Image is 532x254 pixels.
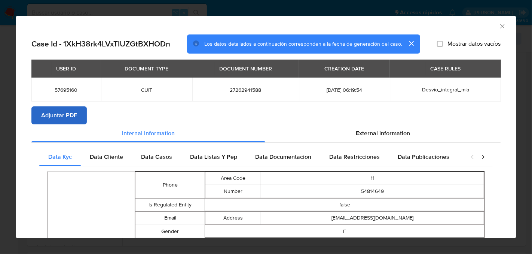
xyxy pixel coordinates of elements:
td: CUIT [261,238,484,251]
span: Adjuntar PDF [41,107,77,124]
div: USER ID [52,62,80,75]
td: Is Regulated Entity [135,198,205,211]
td: Email [135,211,205,225]
td: Type [205,238,261,251]
td: Gender [135,225,205,238]
span: Data Listas Y Pep [190,152,237,161]
div: CREATION DATE [320,62,369,75]
td: 11 [261,172,484,185]
td: [EMAIL_ADDRESS][DOMAIN_NAME] [261,211,484,224]
span: Internal information [122,129,175,137]
span: Data Kyc [48,152,72,161]
span: [DATE] 06:19:54 [308,87,381,93]
span: 57695160 [40,87,92,93]
div: Detailed internal info [39,148,463,166]
span: Los datos detallados a continuación corresponden a la fecha de generación del caso. [204,40,402,48]
div: closure-recommendation-modal [16,16,516,238]
span: Data Casos [141,152,172,161]
td: Number [205,185,261,198]
button: Cerrar ventana [499,22,505,29]
h2: Case Id - 1XkH38rk4LVxTlUZGtBXHODn [31,39,170,49]
span: Data Publicaciones [398,152,449,161]
td: 54814649 [261,185,484,198]
span: 27262941588 [201,87,290,93]
td: F [205,225,484,238]
div: CASE RULES [426,62,465,75]
td: Phone [135,172,205,198]
button: Adjuntar PDF [31,106,87,124]
span: Data Cliente [90,152,123,161]
td: Address [205,211,261,224]
span: Desvio_integral_mla [422,86,469,93]
span: CUIT [110,87,183,93]
span: External information [356,129,410,137]
input: Mostrar datos vacíos [437,41,443,47]
span: Data Documentacion [255,152,311,161]
td: false [205,198,484,211]
td: Area Code [205,172,261,185]
span: Data Restricciones [329,152,380,161]
div: Detailed info [31,124,501,142]
div: DOCUMENT TYPE [120,62,173,75]
button: cerrar [402,34,420,52]
div: DOCUMENT NUMBER [215,62,276,75]
span: Mostrar datos vacíos [447,40,501,48]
